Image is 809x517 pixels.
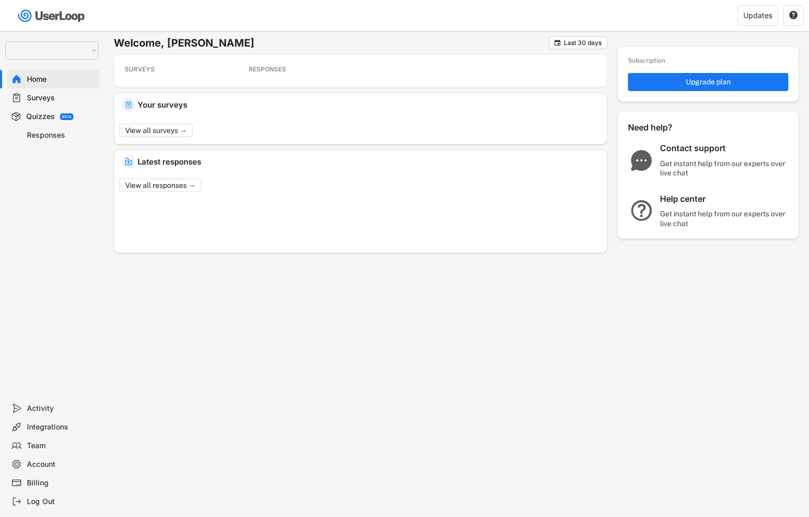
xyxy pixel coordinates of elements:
div: Surveys [27,93,95,103]
div: Log Out [27,497,95,507]
button:  [553,39,561,47]
text:  [789,10,798,20]
div: Get instant help from our experts over live chat [660,159,789,178]
div: Last 30 days [564,40,602,46]
img: userloop-logo-01.svg [16,5,88,26]
div: Get instant help from our experts over live chat [660,209,789,228]
div: Account [27,460,95,469]
div: Your surveys [138,101,599,109]
button:  [789,11,798,20]
div: Subscription [628,57,665,65]
div: RESPONSES [249,65,342,73]
div: Latest responses [138,158,599,166]
h6: Welcome, [PERSON_NAME] [114,36,549,50]
div: Updates [743,12,772,19]
div: BETA [62,115,71,119]
div: Team [27,441,95,451]
button: Upgrade plan [628,73,788,91]
div: Help center [660,194,789,204]
img: ChatMajor.svg [628,150,655,171]
text:  [555,39,561,47]
button: View all surveys → [119,124,192,137]
div: Home [27,75,95,84]
div: Billing [27,478,95,488]
div: Responses [27,130,95,140]
img: QuestionMarkInverseMajor.svg [628,200,655,221]
div: Quizzes [26,112,55,122]
div: SURVEYS [125,65,218,73]
div: Activity [27,404,95,413]
img: IncomingMajor.svg [125,158,132,166]
div: Need help? [628,122,700,133]
button: View all responses → [119,179,201,192]
div: Contact support [660,143,789,154]
div: Integrations [27,422,95,432]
